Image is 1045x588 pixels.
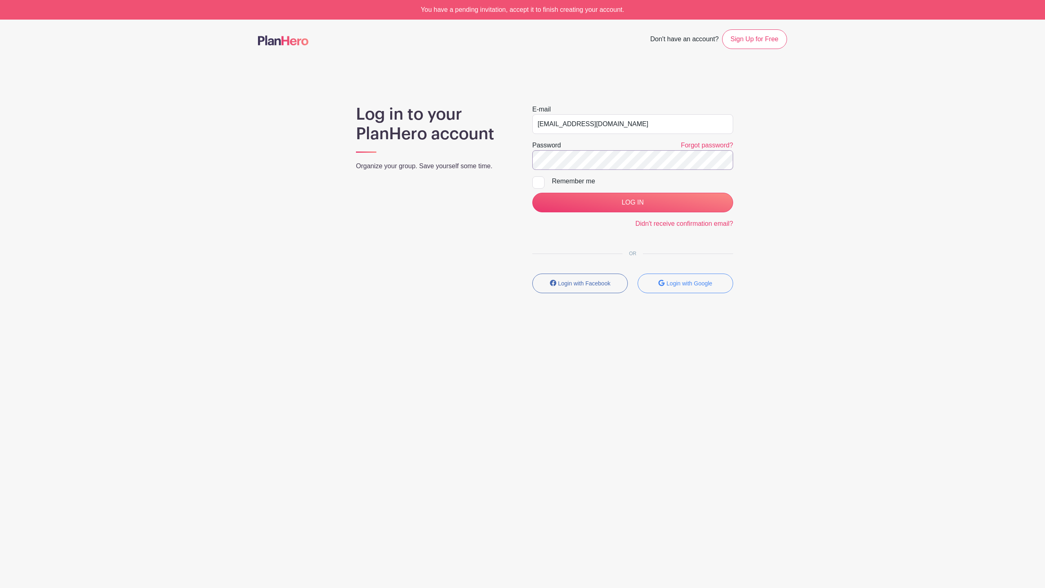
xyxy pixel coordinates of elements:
[722,29,787,49] a: Sign Up for Free
[681,142,733,149] a: Forgot password?
[356,161,513,171] p: Organize your group. Save yourself some time.
[638,274,733,293] button: Login with Google
[532,193,733,212] input: LOG IN
[258,36,309,45] img: logo-507f7623f17ff9eddc593b1ce0a138ce2505c220e1c5a4e2b4648c50719b7d32.svg
[623,251,643,256] span: OR
[532,274,628,293] button: Login with Facebook
[667,280,712,287] small: Login with Google
[532,140,561,150] label: Password
[650,31,719,49] span: Don't have an account?
[356,105,513,144] h1: Log in to your PlanHero account
[532,114,733,134] input: e.g. julie@eventco.com
[558,280,610,287] small: Login with Facebook
[552,176,733,186] div: Remember me
[532,105,551,114] label: E-mail
[635,220,733,227] a: Didn't receive confirmation email?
